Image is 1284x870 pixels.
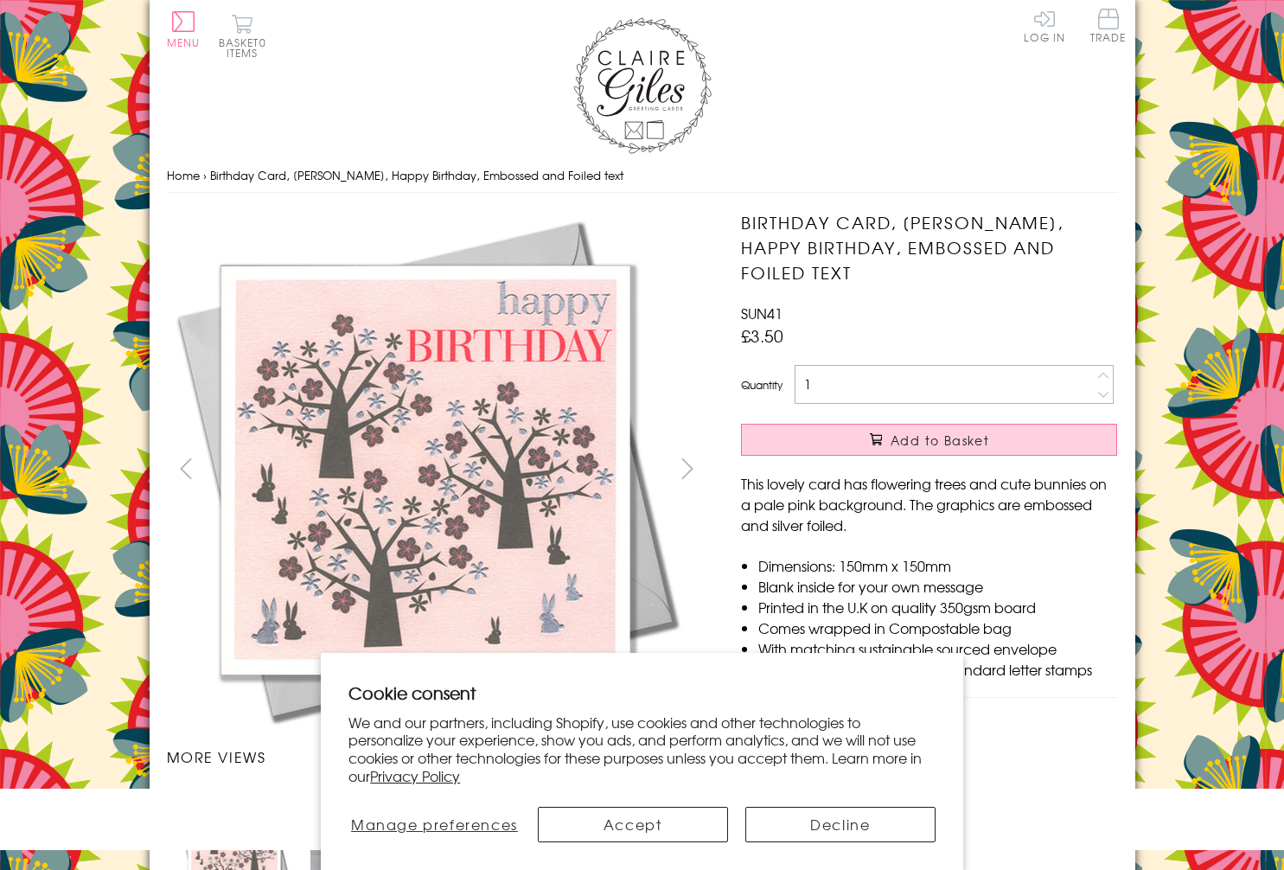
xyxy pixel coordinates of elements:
li: Dimensions: 150mm x 150mm [758,555,1117,576]
a: Privacy Policy [370,765,460,786]
span: Menu [167,35,201,50]
img: Claire Giles Greetings Cards [573,17,712,154]
button: next [668,449,706,488]
span: Add to Basket [891,432,989,449]
span: › [203,167,207,183]
nav: breadcrumbs [167,158,1118,194]
span: Birthday Card, [PERSON_NAME], Happy Birthday, Embossed and Foiled text [210,167,623,183]
span: Trade [1090,9,1127,42]
li: Printed in the U.K on quality 350gsm board [758,597,1117,617]
button: Manage preferences [348,807,520,842]
span: 0 items [227,35,266,61]
button: Basket0 items [219,14,266,58]
h1: Birthday Card, [PERSON_NAME], Happy Birthday, Embossed and Foiled text [741,210,1117,285]
li: With matching sustainable sourced envelope [758,638,1117,659]
label: Quantity [741,377,783,393]
span: £3.50 [741,323,783,348]
a: Trade [1090,9,1127,46]
img: Birthday Card, Bunnies, Happy Birthday, Embossed and Foiled text [166,210,685,729]
p: This lovely card has flowering trees and cute bunnies on a pale pink background. The graphics are... [741,473,1117,535]
h2: Cookie consent [348,681,936,705]
p: We and our partners, including Shopify, use cookies and other technologies to personalize your ex... [348,713,936,785]
a: Log In [1024,9,1065,42]
img: Birthday Card, Bunnies, Happy Birthday, Embossed and Foiled text [706,210,1225,729]
button: prev [167,449,206,488]
h3: More views [167,746,707,767]
span: SUN41 [741,303,783,323]
button: Add to Basket [741,424,1117,456]
a: Home [167,167,200,183]
button: Decline [745,807,936,842]
button: Accept [538,807,728,842]
li: Blank inside for your own message [758,576,1117,597]
span: Manage preferences [351,814,518,835]
button: Menu [167,11,201,48]
li: Comes wrapped in Compostable bag [758,617,1117,638]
